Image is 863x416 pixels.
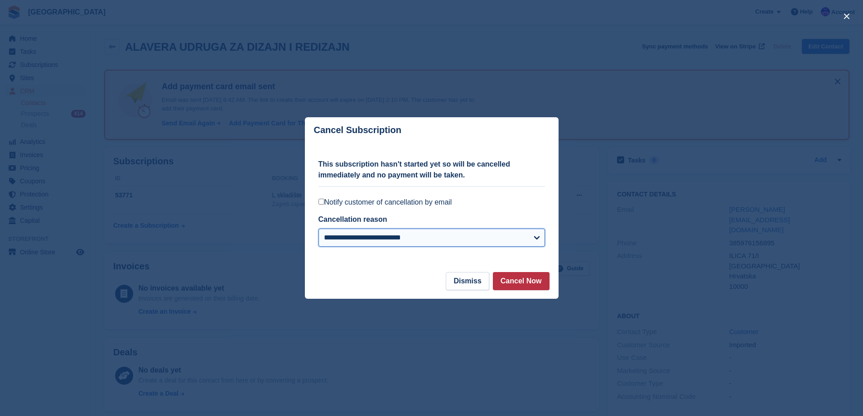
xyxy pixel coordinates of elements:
[314,125,401,135] p: Cancel Subscription
[318,159,545,181] p: This subscription hasn't started yet so will be cancelled immediately and no payment will be taken.
[318,198,545,207] label: Notify customer of cancellation by email
[318,215,387,223] label: Cancellation reason
[318,199,324,205] input: Notify customer of cancellation by email
[493,272,550,290] button: Cancel Now
[446,272,489,290] button: Dismiss
[839,9,854,24] button: close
